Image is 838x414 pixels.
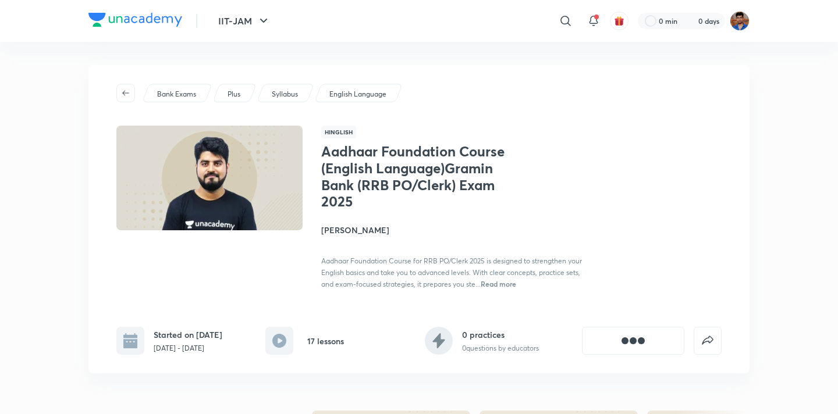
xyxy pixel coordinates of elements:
[157,89,196,99] p: Bank Exams
[481,279,516,288] span: Read more
[211,9,278,33] button: IIT-JAM
[154,329,222,341] h6: Started on [DATE]
[272,89,298,99] p: Syllabus
[462,343,539,354] p: 0 questions by educators
[462,329,539,341] h6: 0 practices
[228,89,240,99] p: Plus
[321,256,582,288] span: Aadhaar Foundation Course for RRB PO/Clerk 2025 is designed to strengthen your English basics and...
[115,124,304,231] img: Thumbnail
[610,12,628,30] button: avatar
[730,11,750,31] img: Chandra
[614,16,624,26] img: avatar
[88,13,182,30] a: Company Logo
[88,13,182,27] img: Company Logo
[321,126,356,138] span: Hinglish
[582,327,684,355] button: [object Object]
[270,89,300,99] a: Syllabus
[684,15,696,27] img: streak
[328,89,389,99] a: English Language
[226,89,243,99] a: Plus
[307,335,344,347] h6: 17 lessons
[321,224,582,236] h4: [PERSON_NAME]
[154,343,222,354] p: [DATE] - [DATE]
[329,89,386,99] p: English Language
[694,327,722,355] button: false
[321,143,512,210] h1: Aadhaar Foundation Course (English Language)Gramin Bank (RRB PO/Clerk) Exam 2025
[155,89,198,99] a: Bank Exams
